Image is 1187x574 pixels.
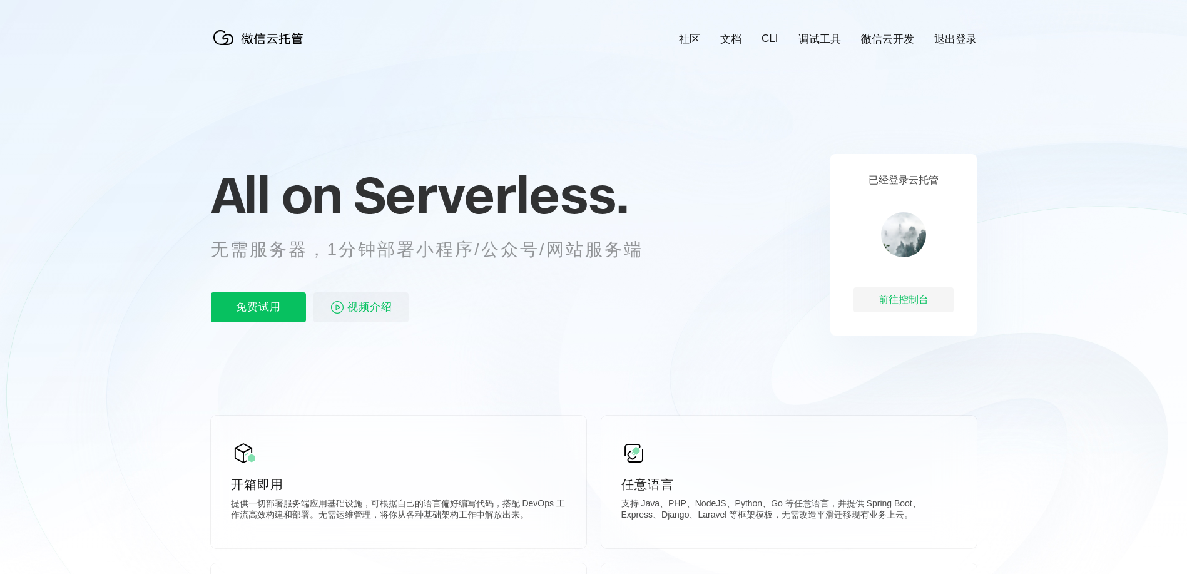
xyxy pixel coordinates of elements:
img: 微信云托管 [211,25,311,50]
p: 支持 Java、PHP、NodeJS、Python、Go 等任意语言，并提供 Spring Boot、Express、Django、Laravel 等框架模板，无需改造平滑迁移现有业务上云。 [621,498,957,523]
p: 任意语言 [621,476,957,493]
a: 退出登录 [934,32,977,46]
p: 免费试用 [211,292,306,322]
span: Serverless. [354,163,628,226]
p: 已经登录云托管 [869,174,939,187]
span: 视频介绍 [347,292,392,322]
img: video_play.svg [330,300,345,315]
a: 微信云托管 [211,41,311,52]
a: CLI [762,33,778,45]
a: 社区 [679,32,700,46]
p: 提供一切部署服务端应用基础设施，可根据自己的语言偏好编写代码，搭配 DevOps 工作流高效构建和部署。无需运维管理，将你从各种基础架构工作中解放出来。 [231,498,566,523]
p: 开箱即用 [231,476,566,493]
span: All on [211,163,342,226]
a: 调试工具 [798,32,841,46]
a: 微信云开发 [861,32,914,46]
p: 无需服务器，1分钟部署小程序/公众号/网站服务端 [211,237,666,262]
div: 前往控制台 [853,287,954,312]
a: 文档 [720,32,741,46]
